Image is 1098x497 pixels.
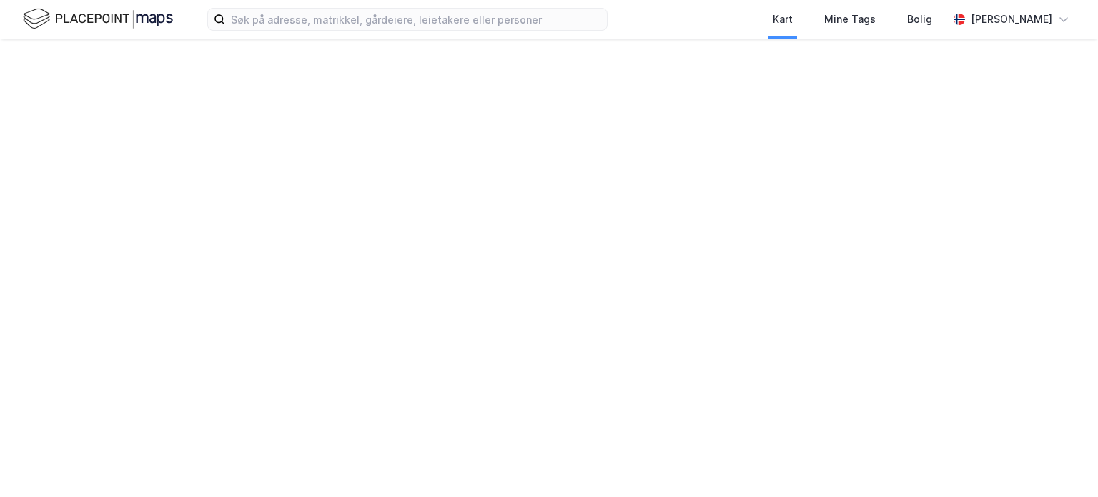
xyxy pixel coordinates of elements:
div: Bolig [907,11,932,28]
div: Mine Tags [824,11,876,28]
iframe: Chat Widget [1027,428,1098,497]
div: [PERSON_NAME] [971,11,1052,28]
div: Kart [773,11,793,28]
input: Søk på adresse, matrikkel, gårdeiere, leietakere eller personer [225,9,607,30]
img: logo.f888ab2527a4732fd821a326f86c7f29.svg [23,6,173,31]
